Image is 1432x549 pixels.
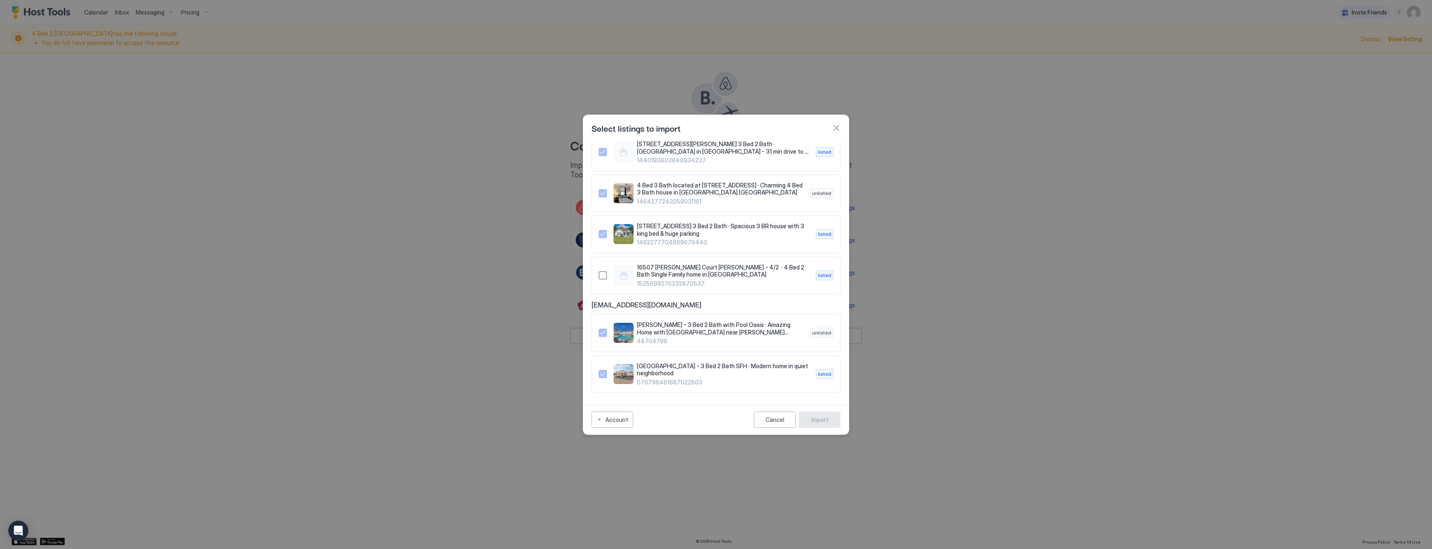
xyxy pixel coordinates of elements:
[637,198,803,205] span: 1464277243259031161
[599,362,833,386] div: 576796481687022803
[637,280,809,287] span: 1525699276232870537
[637,140,809,155] span: [STREET_ADDRESS][PERSON_NAME] 3 Bed 2 Bath · [GEOGRAPHIC_DATA] in [GEOGRAPHIC_DATA] - 31 min driv...
[818,230,831,238] span: listed
[599,222,833,246] div: 1492277704669679440
[818,370,831,378] span: listed
[599,264,833,287] div: 1525699276232870537
[599,140,833,164] div: 1440193803840934237
[599,182,833,205] div: 1464277243259031161
[8,521,28,541] div: Open Intercom Messenger
[592,122,681,134] span: Select listings to import
[592,412,633,428] button: Account
[637,321,803,336] span: [PERSON_NAME] - 3 Bed 2 Bath with Pool Oasis · Amazing Home with [GEOGRAPHIC_DATA] near [PERSON_N...
[818,148,831,156] span: listed
[637,239,809,246] span: 1492277704669679440
[637,362,809,377] span: [GEOGRAPHIC_DATA] - 3 Bed 2 Bath SFH · Modern home in quiet neighborhood
[637,222,809,237] span: [STREET_ADDRESS] 3 Bed 2 Bath · Spacious 3 BR house with 3 king bed & huge parking
[637,264,809,278] span: 16507 [PERSON_NAME] Court [PERSON_NAME] - 4/2 · 4 Bed 2 Bath Single Family home in [GEOGRAPHIC_DATA]
[754,412,796,428] button: Cancel
[799,412,840,428] button: Import
[812,190,831,197] span: unlisted
[614,323,634,343] div: listing image
[812,329,831,337] span: unlisted
[614,183,634,203] div: listing image
[592,301,840,309] span: [EMAIL_ADDRESS][DOMAIN_NAME]
[818,272,831,279] span: listed
[811,415,828,424] div: Import
[637,337,803,345] span: 48704799
[599,321,833,345] div: 48704799
[637,157,809,164] span: 1440193803840934237
[605,415,628,424] div: Account
[637,182,803,196] span: 4 Bed 3 Bath located at [STREET_ADDRESS] · Charming 4 Bed 3 Bath house in [GEOGRAPHIC_DATA] [GEOG...
[614,224,634,244] div: listing image
[766,416,784,423] div: Cancel
[614,364,634,384] div: listing image
[637,379,809,386] span: 576796481687022803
